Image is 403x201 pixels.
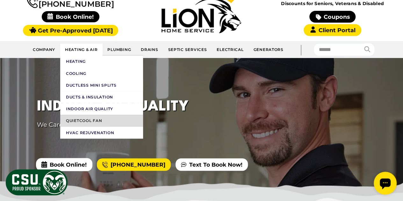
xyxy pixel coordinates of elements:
[37,96,269,118] h1: Indoor Air Quality
[42,11,99,22] span: Book Online!
[60,79,143,91] a: Ductless Mini Splits
[60,68,143,79] a: Cooling
[60,103,143,115] a: Indoor Air Quality
[136,44,163,55] a: Drains
[163,44,212,55] a: Septic Services
[268,1,397,6] span: Discounts for Seniors, Veterans & Disabled
[309,11,355,23] a: Coupons
[5,169,68,196] img: CSU Sponsor Badge
[60,115,143,126] a: QuietCool Fan
[28,44,60,55] a: Company
[60,44,103,55] a: Heating & Air
[176,158,248,171] a: Text To Book Now!
[60,91,143,103] a: Ducts & Insulation
[23,25,118,36] a: Get Pre-Approved [DATE]
[103,44,136,55] a: Plumbing
[37,120,269,129] p: We Care About Your Air
[288,41,314,58] div: |
[3,3,25,25] div: Open chat widget
[248,44,288,55] a: Generators
[60,127,143,139] a: HVAC Rejuvenation
[304,24,361,36] a: Client Portal
[212,44,248,55] a: Electrical
[97,158,171,171] a: [PHONE_NUMBER]
[60,55,143,67] a: Heating
[36,158,92,171] span: Book Online!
